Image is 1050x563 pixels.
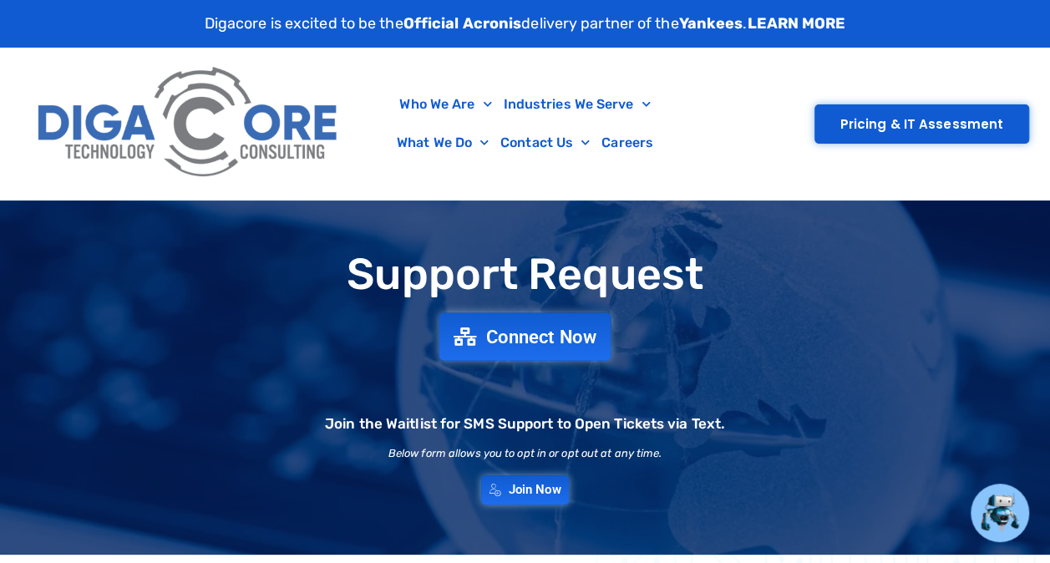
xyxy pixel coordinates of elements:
[814,104,1029,144] a: Pricing & IT Assessment
[439,313,611,361] a: Connect Now
[357,85,692,162] nav: Menu
[388,448,662,459] h2: Below form allows you to opt in or opt out at any time.
[481,475,570,505] a: Join Now
[8,251,1042,298] h1: Support Request
[403,14,522,33] strong: Official Acronis
[747,14,845,33] a: LEARN MORE
[497,85,656,124] a: Industries We Serve
[596,124,659,162] a: Careers
[391,124,495,162] a: What We Do
[393,85,497,124] a: Who We Are
[509,484,561,496] span: Join Now
[679,14,743,33] strong: Yankees
[325,417,725,431] h2: Join the Waitlist for SMS Support to Open Tickets via Text.
[29,56,348,191] img: Digacore Logo
[840,118,1003,130] span: Pricing & IT Assessment
[205,13,846,35] p: Digacore is excited to be the delivery partner of the .
[486,327,596,346] span: Connect Now
[495,124,596,162] a: Contact Us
